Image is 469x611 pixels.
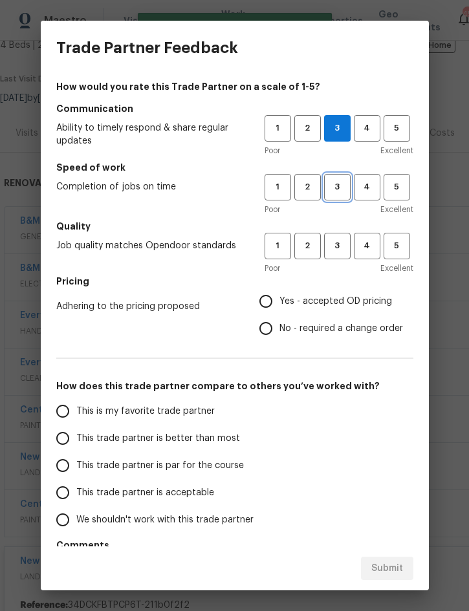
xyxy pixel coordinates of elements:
[279,295,392,308] span: Yes - accepted OD pricing
[380,262,413,275] span: Excellent
[325,180,349,195] span: 3
[265,144,280,157] span: Poor
[324,115,351,142] button: 3
[76,459,244,473] span: This trade partner is par for the course
[56,80,413,93] h4: How would you rate this Trade Partner on a scale of 1-5?
[355,121,379,136] span: 4
[324,233,351,259] button: 3
[354,174,380,200] button: 4
[266,239,290,253] span: 1
[76,432,240,445] span: This trade partner is better than most
[265,174,291,200] button: 1
[56,239,244,252] span: Job quality matches Opendoor standards
[296,121,320,136] span: 2
[380,144,413,157] span: Excellent
[385,180,409,195] span: 5
[265,262,280,275] span: Poor
[76,513,254,527] span: We shouldn't work with this trade partner
[325,121,350,136] span: 3
[76,486,214,500] span: This trade partner is acceptable
[384,115,410,142] button: 5
[265,233,291,259] button: 1
[56,39,238,57] h3: Trade Partner Feedback
[56,380,413,392] h5: How does this trade partner compare to others you’ve worked with?
[294,115,321,142] button: 2
[355,180,379,195] span: 4
[354,233,380,259] button: 4
[56,122,244,147] span: Ability to timely respond & share regular updates
[294,174,321,200] button: 2
[266,180,290,195] span: 1
[56,161,413,174] h5: Speed of work
[385,239,409,253] span: 5
[56,539,413,552] h5: Comments
[380,203,413,216] span: Excellent
[384,174,410,200] button: 5
[325,239,349,253] span: 3
[385,121,409,136] span: 5
[56,102,413,115] h5: Communication
[296,239,320,253] span: 2
[259,288,413,342] div: Pricing
[56,398,413,533] div: How does this trade partner compare to others you’ve worked with?
[296,180,320,195] span: 2
[354,115,380,142] button: 4
[279,322,403,336] span: No - required a change order
[76,405,215,418] span: This is my favorite trade partner
[56,220,413,233] h5: Quality
[265,115,291,142] button: 1
[384,233,410,259] button: 5
[56,180,244,193] span: Completion of jobs on time
[324,174,351,200] button: 3
[266,121,290,136] span: 1
[355,239,379,253] span: 4
[294,233,321,259] button: 2
[56,300,239,313] span: Adhering to the pricing proposed
[265,203,280,216] span: Poor
[56,275,413,288] h5: Pricing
